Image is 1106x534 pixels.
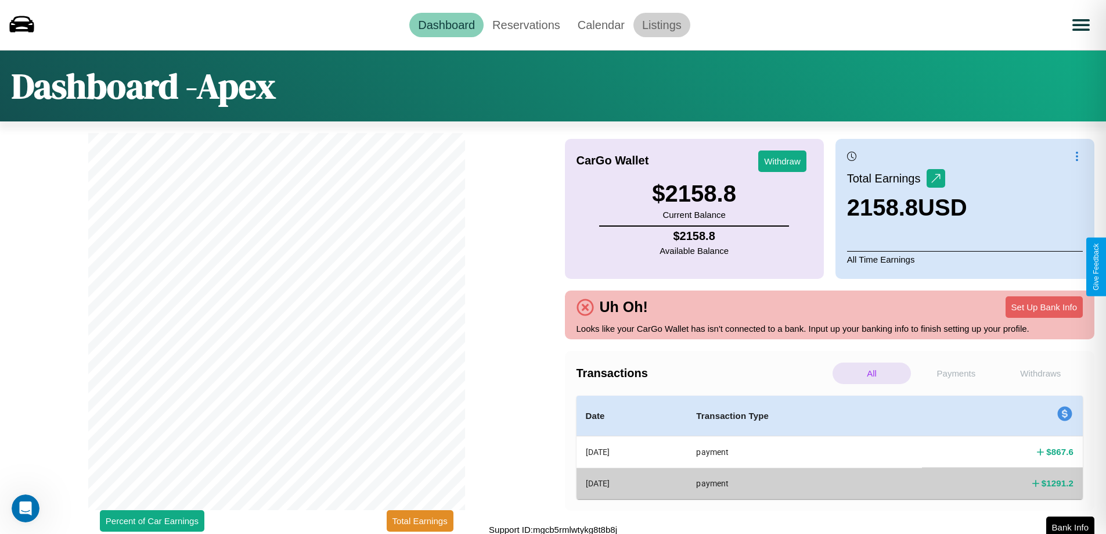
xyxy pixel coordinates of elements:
[687,436,922,468] th: payment
[577,154,649,167] h4: CarGo Wallet
[387,510,453,532] button: Total Earnings
[660,243,729,259] p: Available Balance
[577,396,1083,499] table: simple table
[1006,296,1083,318] button: Set Up Bank Info
[12,62,276,110] h1: Dashboard - Apex
[409,13,484,37] a: Dashboard
[660,230,729,243] h4: $ 2158.8
[633,13,690,37] a: Listings
[577,436,687,468] th: [DATE]
[577,321,1083,336] p: Looks like your CarGo Wallet has isn't connected to a bank. Input up your banking info to finish ...
[758,150,806,172] button: Withdraw
[652,181,736,207] h3: $ 2158.8
[594,299,654,316] h4: Uh Oh!
[1046,446,1073,458] h4: $ 867.6
[652,207,736,223] p: Current Balance
[1065,9,1097,41] button: Open menu
[1042,477,1073,489] h4: $ 1291.2
[577,367,830,380] h4: Transactions
[847,168,927,189] p: Total Earnings
[100,510,204,532] button: Percent of Car Earnings
[586,409,678,423] h4: Date
[917,363,995,384] p: Payments
[1092,243,1100,291] div: Give Feedback
[484,13,569,37] a: Reservations
[577,468,687,499] th: [DATE]
[12,494,39,522] iframe: Intercom live chat
[847,251,1083,267] p: All Time Earnings
[696,409,913,423] h4: Transaction Type
[687,468,922,499] th: payment
[1001,363,1080,384] p: Withdraws
[569,13,633,37] a: Calendar
[833,363,911,384] p: All
[847,195,967,221] h3: 2158.8 USD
